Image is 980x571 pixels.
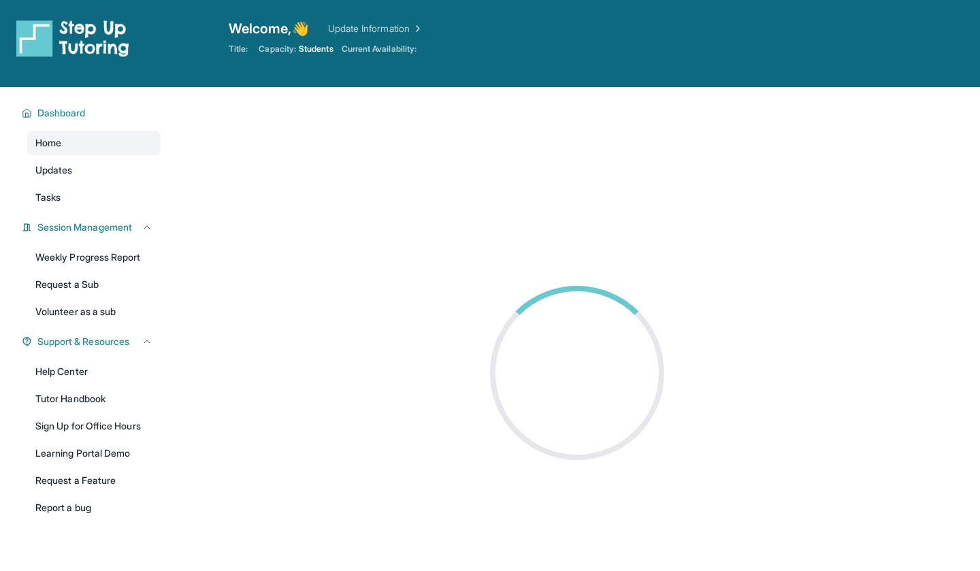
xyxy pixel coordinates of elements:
a: Updates [27,158,161,182]
span: Welcome, 👋 [229,19,309,38]
span: Support & Resources [37,335,129,348]
a: Help Center [27,359,161,384]
a: Update Information [328,22,423,35]
a: Volunteer as a sub [27,299,161,324]
span: Title: [229,44,248,54]
a: Report a bug [27,495,161,520]
a: Tasks [27,185,161,210]
a: Tutor Handbook [27,387,161,411]
img: logo [16,19,129,57]
span: Session Management [37,221,132,234]
a: Request a Sub [27,272,161,297]
a: Request a Feature [27,468,161,493]
button: Session Management [32,221,152,234]
a: Learning Portal Demo [27,441,161,466]
a: Weekly Progress Report [27,245,161,270]
span: Updates [35,163,73,177]
a: Sign Up for Office Hours [27,414,161,438]
span: Home [35,136,61,150]
span: Capacity: [259,44,296,54]
a: Home [27,131,161,155]
span: Students [299,44,333,54]
span: Dashboard [37,106,86,120]
button: Dashboard [32,106,152,120]
span: Current Availability: [342,44,416,54]
button: Support & Resources [32,335,152,348]
span: Tasks [35,191,61,204]
img: Chevron Right [410,22,423,35]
